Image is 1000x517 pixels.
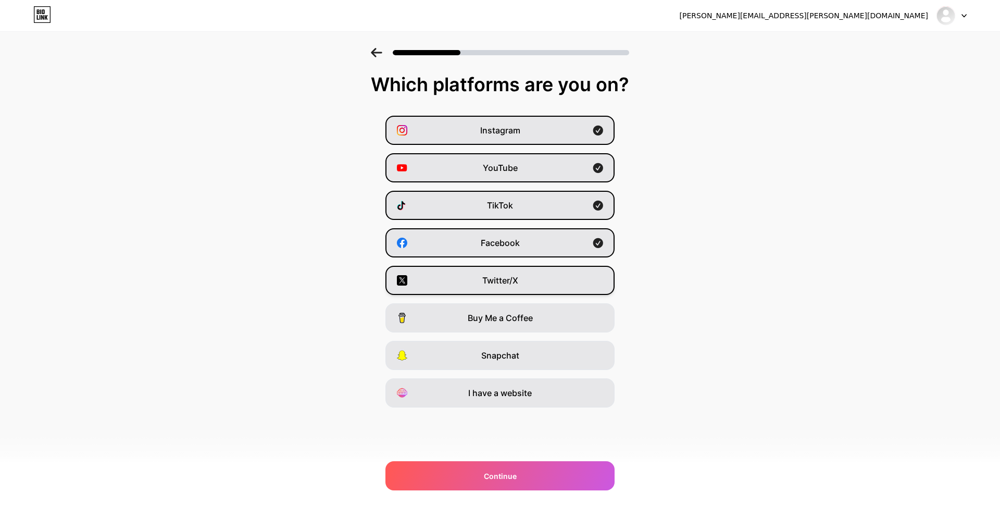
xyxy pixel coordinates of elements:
[468,387,532,399] span: I have a website
[482,274,518,287] span: Twitter/X
[936,6,956,26] img: smash_gc
[487,199,513,212] span: TikTok
[468,312,533,324] span: Buy Me a Coffee
[10,74,990,95] div: Which platforms are you on?
[480,124,520,137] span: Instagram
[483,162,518,174] span: YouTube
[481,349,519,362] span: Snapchat
[484,471,517,482] span: Continue
[680,10,928,21] div: [PERSON_NAME][EMAIL_ADDRESS][PERSON_NAME][DOMAIN_NAME]
[481,237,520,249] span: Facebook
